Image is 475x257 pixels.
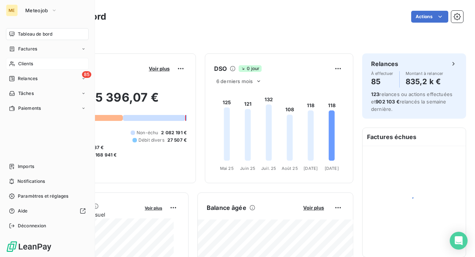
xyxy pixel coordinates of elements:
span: -168 941 € [93,152,117,158]
h6: Balance âgée [207,203,246,212]
img: Logo LeanPay [6,241,52,253]
button: Voir plus [301,204,326,211]
span: Aide [18,208,28,214]
button: Voir plus [142,204,164,211]
span: Tableau de bord [18,31,52,37]
h2: 3 375 396,07 € [42,90,187,112]
span: Voir plus [145,205,162,211]
span: relances ou actions effectuées et relancés la semaine dernière. [371,91,452,112]
tspan: [DATE] [304,166,318,171]
tspan: Juil. 25 [261,166,276,171]
button: Voir plus [147,65,172,72]
span: 27 507 € [167,137,187,144]
span: Paiements [18,105,41,112]
span: 0 jour [239,65,262,72]
span: À effectuer [371,71,393,76]
span: Voir plus [303,205,324,211]
span: Voir plus [149,66,170,72]
h6: Relances [371,59,398,68]
span: Montant à relancer [406,71,443,76]
tspan: [DATE] [325,166,339,171]
a: Aide [6,205,89,217]
span: Factures [18,46,37,52]
span: Déconnexion [18,223,46,229]
span: Clients [18,60,33,67]
h6: DSO [214,64,227,73]
h4: 835,2 k € [406,76,443,88]
span: 123 [371,91,379,97]
tspan: Juin 25 [240,166,255,171]
h6: Factures échues [363,128,466,146]
span: Débit divers [138,137,164,144]
button: Actions [411,11,448,23]
span: Meteojob [25,7,48,13]
span: 85 [82,71,91,78]
span: 2 082 191 € [161,129,187,136]
span: 902 103 € [376,99,399,105]
div: Open Intercom Messenger [450,232,468,250]
span: Tâches [18,90,34,97]
span: Paramètres et réglages [18,193,68,200]
div: ME [6,4,18,16]
span: 6 derniers mois [216,78,253,84]
h4: 85 [371,76,393,88]
span: Imports [18,163,34,170]
tspan: Mai 25 [220,166,234,171]
span: Relances [18,75,37,82]
tspan: Août 25 [282,166,298,171]
span: Non-échu [137,129,158,136]
span: Notifications [17,178,45,185]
